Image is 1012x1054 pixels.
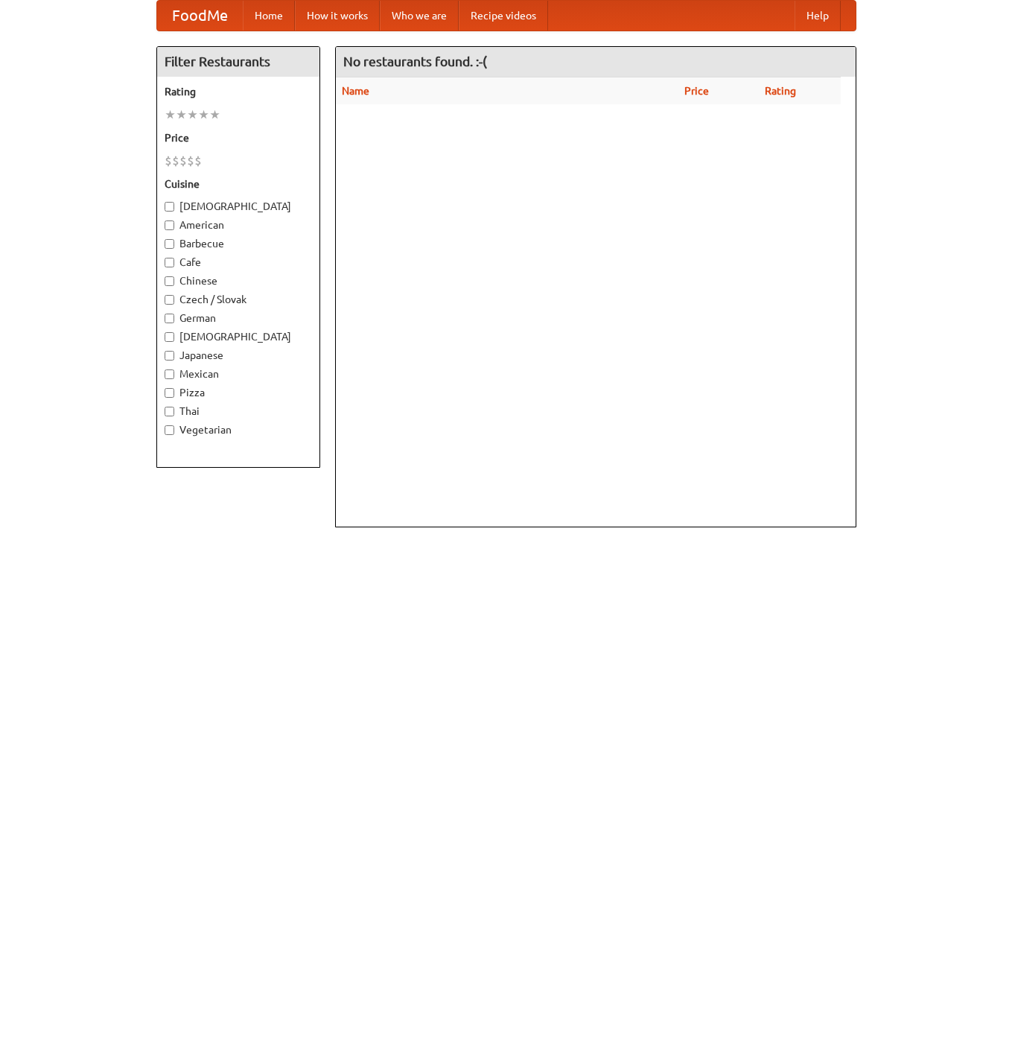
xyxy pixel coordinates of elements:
[165,255,312,270] label: Cafe
[194,153,202,169] li: $
[295,1,380,31] a: How it works
[165,407,174,416] input: Thai
[165,107,176,123] li: ★
[165,369,174,379] input: Mexican
[172,153,179,169] li: $
[187,153,194,169] li: $
[157,1,243,31] a: FoodMe
[165,366,312,381] label: Mexican
[209,107,220,123] li: ★
[165,130,312,145] h5: Price
[165,273,312,288] label: Chinese
[165,385,312,400] label: Pizza
[165,425,174,435] input: Vegetarian
[179,153,187,169] li: $
[165,153,172,169] li: $
[165,292,312,307] label: Czech / Slovak
[165,311,312,326] label: German
[684,85,709,97] a: Price
[165,332,174,342] input: [DEMOGRAPHIC_DATA]
[380,1,459,31] a: Who we are
[165,220,174,230] input: American
[165,199,312,214] label: [DEMOGRAPHIC_DATA]
[165,314,174,323] input: German
[459,1,548,31] a: Recipe videos
[165,351,174,361] input: Japanese
[165,422,312,437] label: Vegetarian
[165,388,174,398] input: Pizza
[165,258,174,267] input: Cafe
[187,107,198,123] li: ★
[165,404,312,419] label: Thai
[243,1,295,31] a: Home
[795,1,841,31] a: Help
[165,348,312,363] label: Japanese
[165,177,312,191] h5: Cuisine
[165,84,312,99] h5: Rating
[343,54,487,69] ng-pluralize: No restaurants found. :-(
[165,202,174,212] input: [DEMOGRAPHIC_DATA]
[198,107,209,123] li: ★
[765,85,796,97] a: Rating
[165,295,174,305] input: Czech / Slovak
[342,85,369,97] a: Name
[165,218,312,232] label: American
[176,107,187,123] li: ★
[165,329,312,344] label: [DEMOGRAPHIC_DATA]
[157,47,319,77] h4: Filter Restaurants
[165,236,312,251] label: Barbecue
[165,276,174,286] input: Chinese
[165,239,174,249] input: Barbecue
